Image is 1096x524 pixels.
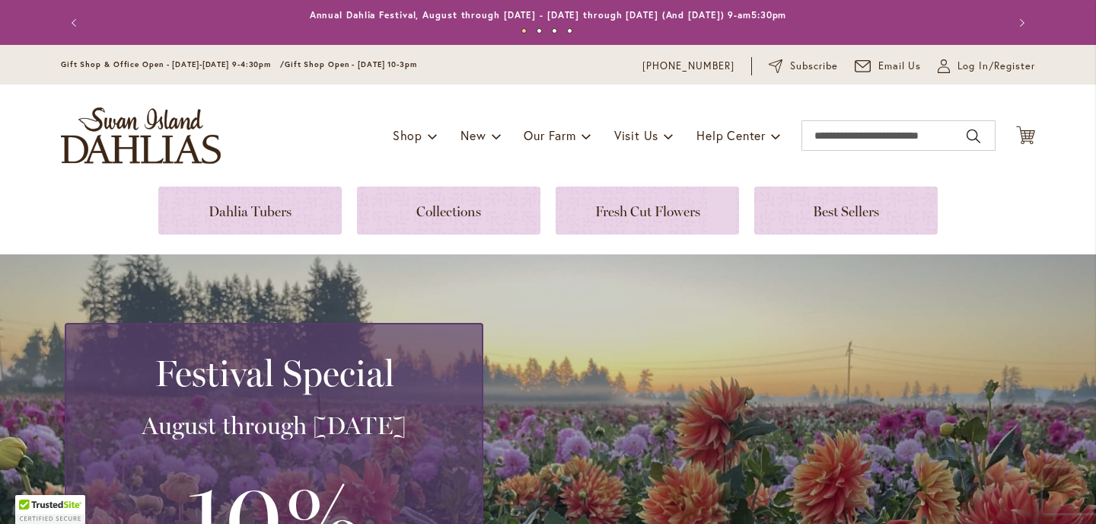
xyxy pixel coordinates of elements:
[524,127,575,143] span: Our Farm
[61,107,221,164] a: store logo
[642,59,734,74] a: [PHONE_NUMBER]
[1005,8,1035,38] button: Next
[769,59,838,74] a: Subscribe
[855,59,922,74] a: Email Us
[310,9,787,21] a: Annual Dahlia Festival, August through [DATE] - [DATE] through [DATE] (And [DATE]) 9-am5:30pm
[61,8,91,38] button: Previous
[696,127,766,143] span: Help Center
[614,127,658,143] span: Visit Us
[285,59,417,69] span: Gift Shop Open - [DATE] 10-3pm
[393,127,422,143] span: Shop
[938,59,1035,74] a: Log In/Register
[790,59,838,74] span: Subscribe
[537,28,542,34] button: 2 of 4
[567,28,572,34] button: 4 of 4
[61,59,285,69] span: Gift Shop & Office Open - [DATE]-[DATE] 9-4:30pm /
[460,127,486,143] span: New
[878,59,922,74] span: Email Us
[84,352,464,395] h2: Festival Special
[521,28,527,34] button: 1 of 4
[84,411,464,441] h3: August through [DATE]
[552,28,557,34] button: 3 of 4
[957,59,1035,74] span: Log In/Register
